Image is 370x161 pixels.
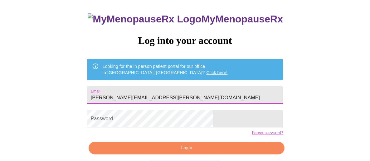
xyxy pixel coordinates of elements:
span: Login [96,144,277,152]
button: Login [89,142,285,154]
div: Looking for the in person patient portal for our office in [GEOGRAPHIC_DATA], [GEOGRAPHIC_DATA]? [103,61,228,78]
h3: MyMenopauseRx [88,13,283,25]
img: MyMenopauseRx Logo [88,13,201,25]
a: Click here! [207,70,228,75]
a: Forgot password? [252,130,283,135]
h3: Log into your account [87,35,283,46]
